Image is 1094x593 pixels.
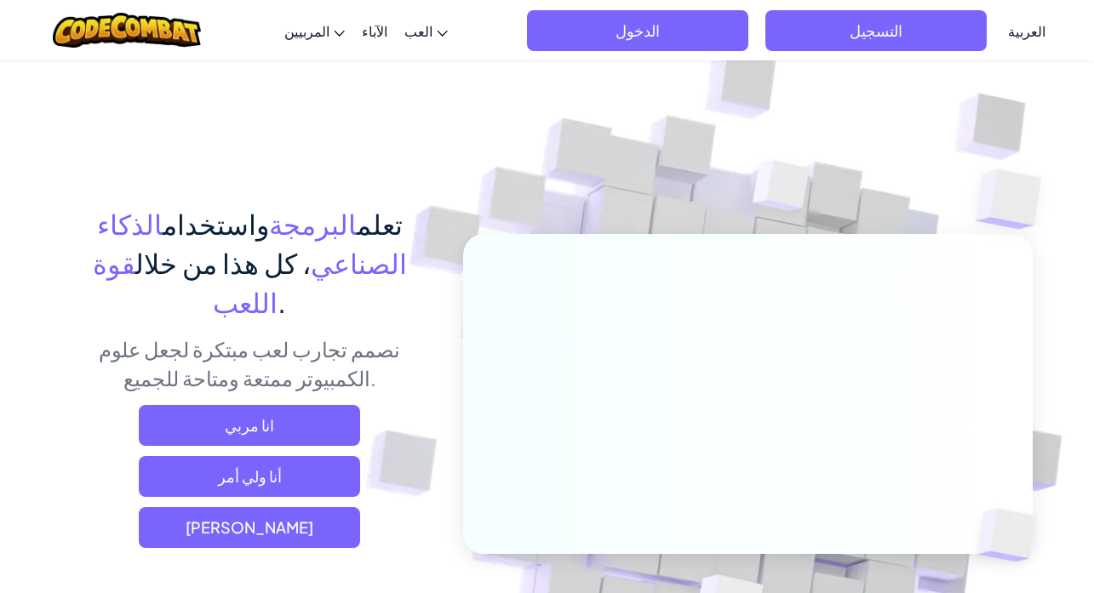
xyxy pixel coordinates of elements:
[139,405,360,446] a: انا مربي
[93,246,278,319] span: قوة اللعب
[1008,22,1045,40] span: العربية
[139,456,360,497] a: أنا ولي أمر
[62,334,438,392] p: نصمم تجارب لعب مبتكرة لجعل علوم الكمبيوتر ممتعة ومتاحة للجميع.
[284,22,329,40] span: المربيين
[163,207,269,241] span: واستخدام
[269,207,357,241] span: البرمجة
[135,246,311,280] span: ، كل هذا من خلال
[357,207,403,241] span: تعلم
[765,10,987,51] button: التسجيل
[720,127,843,254] img: Overlap cubes
[278,285,286,319] span: .
[999,8,1054,54] a: العربية
[396,8,456,54] a: العب
[527,10,748,51] button: الدخول
[139,507,360,548] button: [PERSON_NAME]
[942,128,1089,271] img: Overlap cubes
[97,207,407,280] span: الذكاء الصناعي
[404,22,432,40] span: العب
[53,13,202,48] img: CodeCombat logo
[276,8,353,54] a: المربيين
[353,8,396,54] a: الآباء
